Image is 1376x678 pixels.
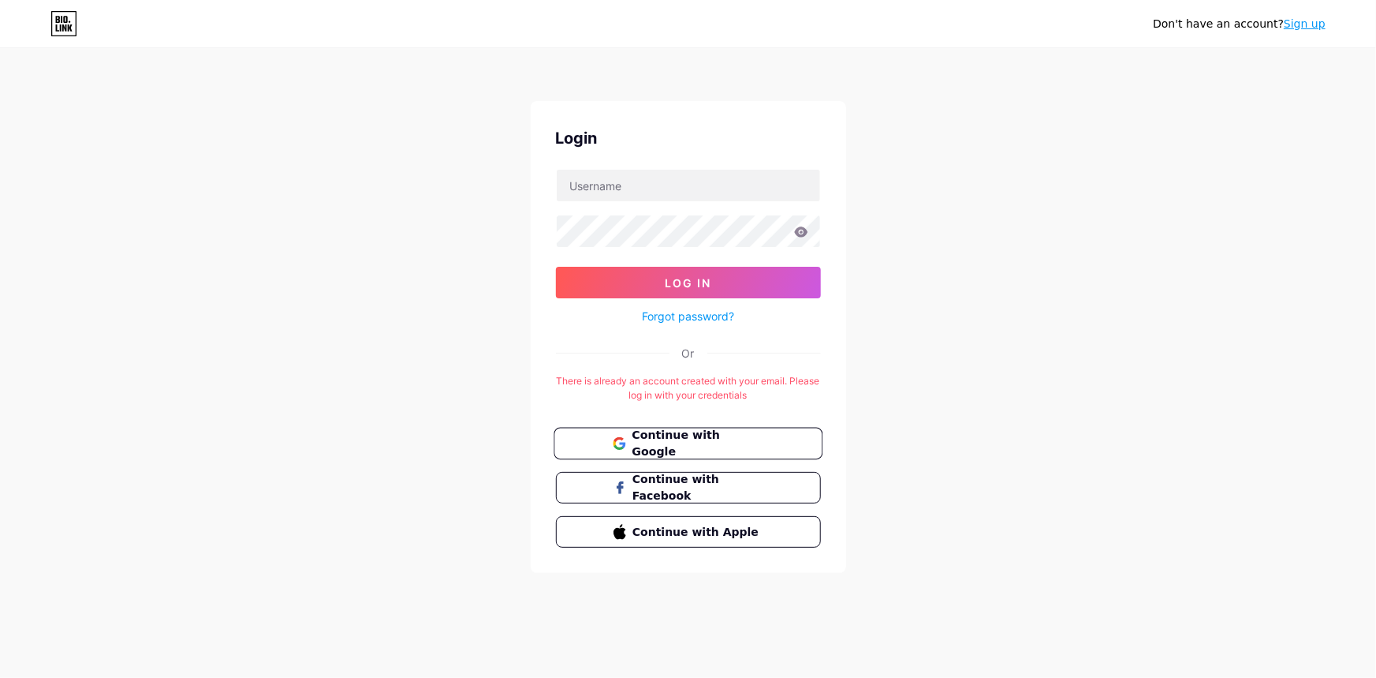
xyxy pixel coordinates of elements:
[1284,17,1326,30] a: Sign up
[642,308,734,324] a: Forgot password?
[556,374,821,403] div: There is already an account created with your email. Please log in with your credentials
[632,427,763,461] span: Continue with Google
[557,170,820,201] input: Username
[556,267,821,298] button: Log In
[632,524,763,541] span: Continue with Apple
[1153,16,1326,32] div: Don't have an account?
[682,345,695,361] div: Or
[556,472,821,504] button: Continue with Facebook
[665,276,711,290] span: Log In
[556,516,821,548] button: Continue with Apple
[556,428,821,459] a: Continue with Google
[632,471,763,504] span: Continue with Facebook
[554,428,822,460] button: Continue with Google
[556,126,821,150] div: Login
